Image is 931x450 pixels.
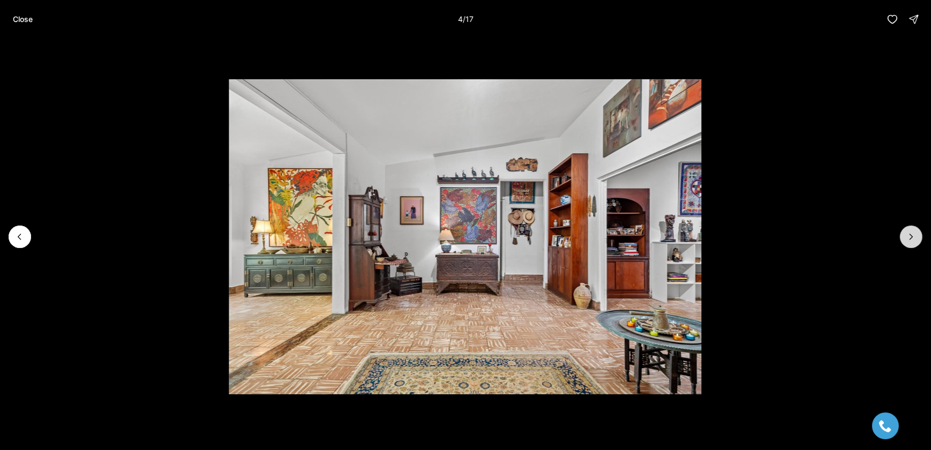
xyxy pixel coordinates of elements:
p: 4 / 17 [458,14,474,24]
button: Previous slide [9,226,31,248]
button: Next slide [900,226,922,248]
button: Close [6,9,39,30]
p: Close [13,15,33,24]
